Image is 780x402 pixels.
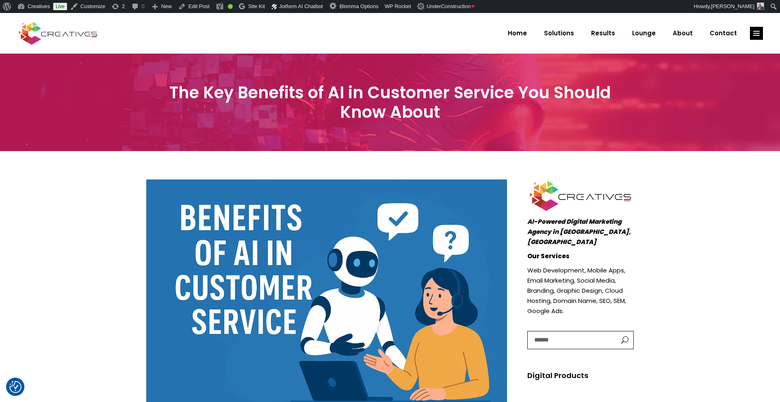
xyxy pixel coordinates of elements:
a: Home [499,23,535,44]
span: Lounge [632,23,656,44]
a: link [750,27,763,40]
button: Consent Preferences [9,381,22,393]
span: Solutions [544,23,574,44]
img: Revisit consent button [9,381,22,393]
span: [PERSON_NAME] [711,3,754,9]
button: button [613,331,633,349]
img: Creatives | The Key Benefits of AI in Customer Service You Should Know About [417,3,425,10]
a: About [664,23,701,44]
a: Lounge [624,23,664,44]
h3: The Key Benefits of AI in Customer Service You Should Know About [146,83,634,122]
span: Home [508,23,527,44]
a: Contact [701,23,745,44]
div: Good [228,4,233,9]
a: Solutions [535,23,583,44]
h5: Digital Products [527,370,634,381]
span: Results [591,23,615,44]
a: Results [583,23,624,44]
a: Live [53,3,67,10]
img: Creatives [17,21,99,46]
strong: Our Services [527,252,570,260]
em: AI-Powered Digital Marketing Agency in [GEOGRAPHIC_DATA], [GEOGRAPHIC_DATA] [527,217,631,246]
img: Creatives | The Key Benefits of AI in Customer Service You Should Know About [527,179,634,212]
span: Contact [710,23,737,44]
img: Creatives | The Key Benefits of AI in Customer Service You Should Know About [757,2,764,10]
p: Web Development, Mobile Apps, Email Marketing, Social Media, Branding, Graphic Design, Cloud Host... [527,265,634,316]
span: About [673,23,693,44]
span: Site Kit [248,3,265,9]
